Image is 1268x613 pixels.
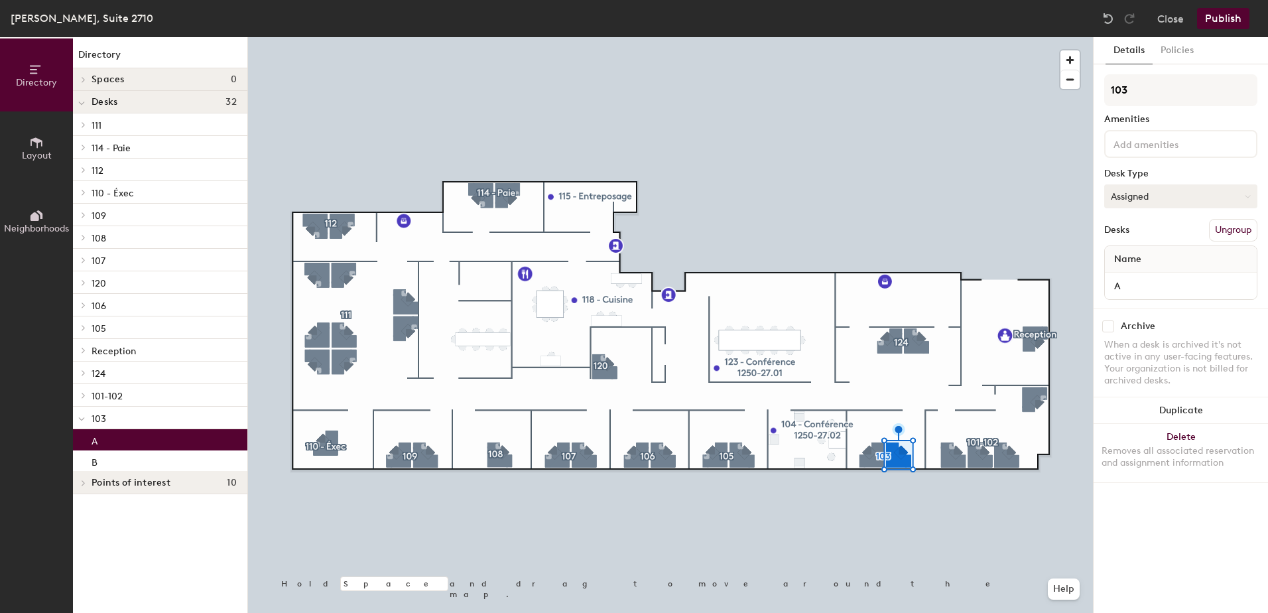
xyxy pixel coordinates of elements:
span: 114 - Paie [92,143,131,154]
span: 32 [225,97,237,107]
span: Points of interest [92,478,170,488]
p: A [92,432,97,447]
span: 112 [92,165,103,176]
span: Name [1108,247,1148,271]
span: 110 - Éxec [92,188,134,199]
div: [PERSON_NAME], Suite 2710 [11,10,153,27]
span: 106 [92,301,106,312]
span: 0 [231,74,237,85]
span: 124 [92,368,105,379]
span: 109 [92,210,106,222]
img: Undo [1102,12,1115,25]
button: DeleteRemoves all associated reservation and assignment information [1094,424,1268,482]
button: Close [1157,8,1184,29]
button: Help [1048,579,1080,600]
button: Duplicate [1094,397,1268,424]
img: Redo [1123,12,1136,25]
div: Archive [1121,321,1155,332]
button: Publish [1197,8,1249,29]
span: 120 [92,278,106,289]
button: Policies [1153,37,1202,64]
span: 105 [92,323,106,334]
span: Neighborhoods [4,223,69,234]
button: Assigned [1104,184,1257,208]
input: Unnamed desk [1108,277,1254,295]
span: Desks [92,97,117,107]
h1: Directory [73,48,247,68]
span: 10 [227,478,237,488]
button: Details [1106,37,1153,64]
span: 107 [92,255,105,267]
span: Layout [22,150,52,161]
button: Ungroup [1209,219,1257,241]
div: Removes all associated reservation and assignment information [1102,445,1260,469]
span: 101-102 [92,391,123,402]
span: 103 [92,413,106,425]
div: When a desk is archived it's not active in any user-facing features. Your organization is not bil... [1104,339,1257,387]
div: Amenities [1104,114,1257,125]
p: B [92,453,97,468]
input: Add amenities [1111,135,1230,151]
span: 111 [92,120,101,131]
span: 108 [92,233,106,244]
span: Spaces [92,74,125,85]
span: Reception [92,346,136,357]
div: Desk Type [1104,169,1257,179]
span: Directory [16,77,57,88]
div: Desks [1104,225,1129,236]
